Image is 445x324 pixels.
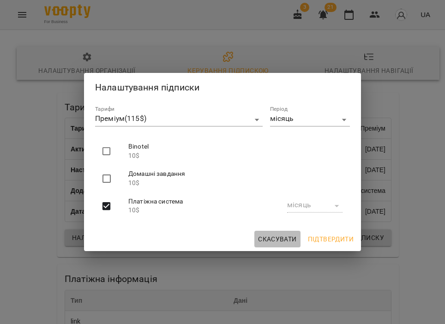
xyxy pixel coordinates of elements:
span: Скасувати [258,234,297,245]
h2: Налаштування підписки [95,80,350,95]
button: Підтвердити [304,231,357,247]
p: 10$ [128,179,343,188]
p: 10$ [128,206,328,215]
span: Платіжна система [128,197,328,206]
label: Тарифи [95,107,114,112]
div: місяць [287,199,343,213]
div: місяць [270,113,350,126]
span: Binotel [128,142,343,151]
div: Преміум(115$) [95,113,263,126]
button: Скасувати [254,231,301,247]
label: Період [270,107,287,112]
p: 10$ [128,151,343,161]
span: Домашні завдання [128,169,343,179]
span: Підтвердити [308,234,354,245]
